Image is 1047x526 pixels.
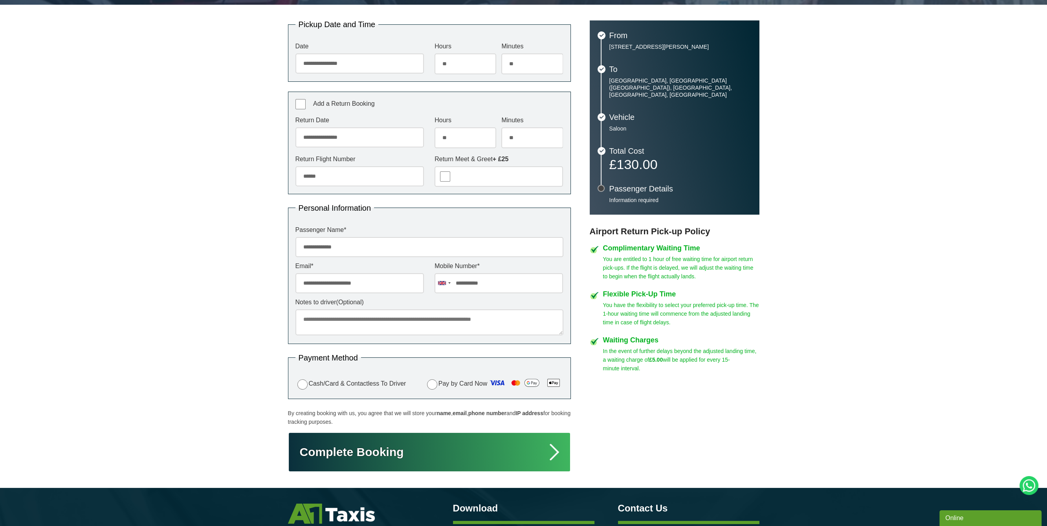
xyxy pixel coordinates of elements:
[453,410,467,416] strong: email
[609,159,752,170] p: £
[501,43,563,50] label: Minutes
[609,31,752,39] h3: From
[515,410,543,416] strong: IP address
[295,354,361,362] legend: Payment Method
[297,379,308,390] input: Cash/Card & Contactless To Driver
[590,226,759,237] h3: Airport Return Pick-up Policy
[603,347,759,373] p: In the event of further delays beyond the adjusted landing time, a waiting charge of will be appl...
[295,117,424,123] label: Return Date
[313,100,375,107] span: Add a Return Booking
[609,77,752,98] p: [GEOGRAPHIC_DATA], [GEOGRAPHIC_DATA] ([GEOGRAPHIC_DATA]), [GEOGRAPHIC_DATA], [GEOGRAPHIC_DATA], [...
[939,509,1043,526] iframe: chat widget
[435,263,563,269] label: Mobile Number
[609,125,752,132] p: Saloon
[427,379,437,390] input: Pay by Card Now
[295,20,379,28] legend: Pickup Date and Time
[609,197,752,204] p: Information required
[295,43,424,50] label: Date
[295,204,374,212] legend: Personal Information
[425,377,563,392] label: Pay by Card Now
[603,245,759,252] h4: Complimentary Waiting Time
[609,113,752,121] h3: Vehicle
[288,504,375,524] img: A1 Taxis St Albans
[603,337,759,344] h4: Waiting Charges
[603,291,759,298] h4: Flexible Pick-Up Time
[609,147,752,155] h3: Total Cost
[295,156,424,162] label: Return Flight Number
[603,301,759,327] p: You have the flexibility to select your preferred pick-up time. The 1-hour waiting time will comm...
[435,117,496,123] label: Hours
[649,357,663,363] strong: £5.00
[295,227,563,233] label: Passenger Name
[435,274,453,293] div: United Kingdom: +44
[501,117,563,123] label: Minutes
[295,299,563,305] label: Notes to driver
[603,255,759,281] p: You are entitled to 1 hour of free waiting time for airport return pick-ups. If the flight is del...
[288,432,571,472] button: Complete Booking
[336,299,364,305] span: (Optional)
[609,65,752,73] h3: To
[435,156,563,162] label: Return Meet & Greet
[468,410,506,416] strong: phone number
[453,504,594,513] h3: Download
[618,504,759,513] h3: Contact Us
[295,99,306,109] input: Add a Return Booking
[609,185,752,193] h3: Passenger Details
[295,263,424,269] label: Email
[493,156,508,162] strong: + £25
[616,157,657,172] span: 130.00
[436,410,451,416] strong: name
[295,378,406,390] label: Cash/Card & Contactless To Driver
[288,409,571,426] p: By creating booking with us, you agree that we will store your , , and for booking tracking purpo...
[609,43,752,50] p: [STREET_ADDRESS][PERSON_NAME]
[435,43,496,50] label: Hours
